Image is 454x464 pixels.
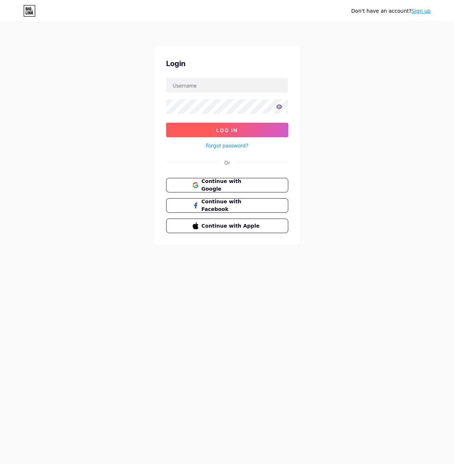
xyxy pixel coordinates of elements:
div: Don't have an account? [351,7,431,15]
span: Continue with Apple [201,222,261,230]
button: Continue with Google [166,178,288,192]
button: Continue with Facebook [166,198,288,213]
button: Log In [166,123,288,137]
input: Username [166,78,288,93]
button: Continue with Apple [166,219,288,233]
span: Log In [216,127,238,133]
span: Continue with Facebook [201,198,261,213]
span: Continue with Google [201,178,261,193]
div: Or [224,159,230,166]
div: Login [166,58,288,69]
a: Sign up [411,8,431,14]
a: Forgot password? [206,142,248,149]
